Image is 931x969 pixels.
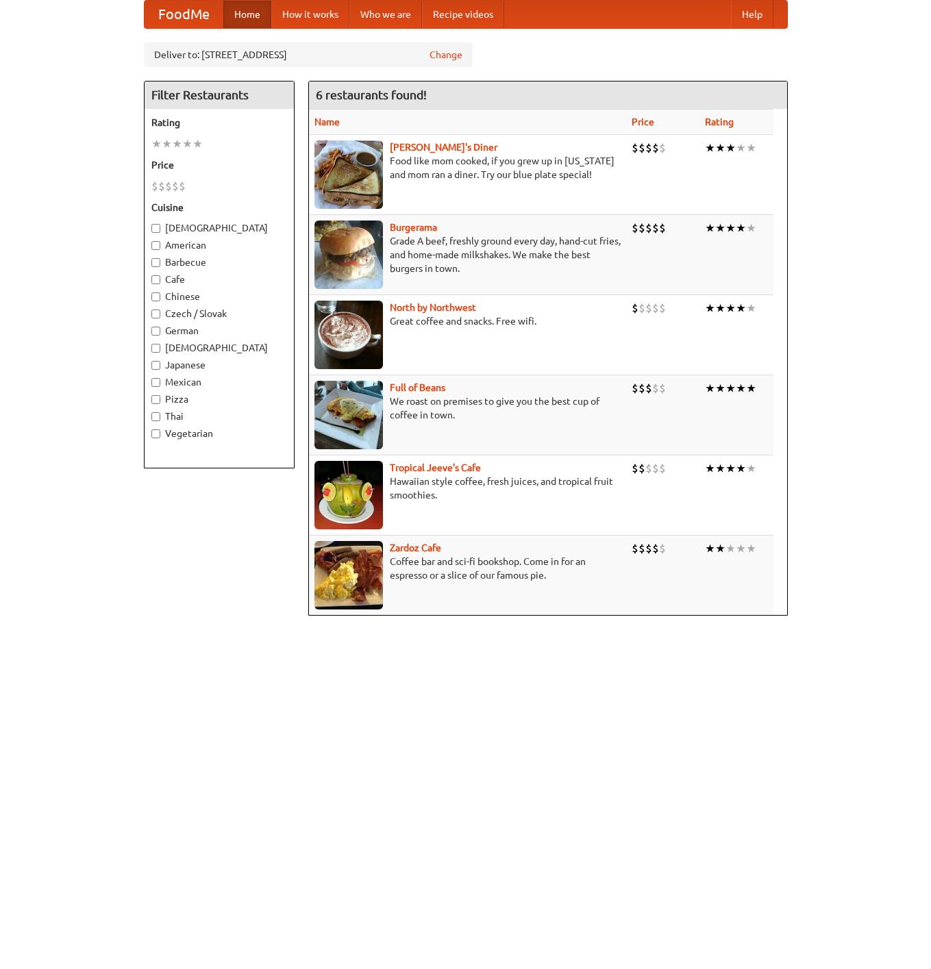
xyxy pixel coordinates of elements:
[705,541,715,556] li: ★
[314,461,383,529] img: jeeves.jpg
[736,221,746,236] li: ★
[638,381,645,396] li: $
[151,324,287,338] label: German
[632,461,638,476] li: $
[632,381,638,396] li: $
[652,140,659,155] li: $
[705,140,715,155] li: ★
[314,221,383,289] img: burgerama.jpg
[316,88,427,101] ng-pluralize: 6 restaurants found!
[151,158,287,172] h5: Price
[165,179,172,194] li: $
[151,136,162,151] li: ★
[151,224,160,233] input: [DEMOGRAPHIC_DATA]
[182,136,193,151] li: ★
[151,341,287,355] label: [DEMOGRAPHIC_DATA]
[705,301,715,316] li: ★
[746,381,756,396] li: ★
[145,81,294,109] h4: Filter Restaurants
[314,555,621,582] p: Coffee bar and sci-fi bookshop. Come in for an espresso or a slice of our famous pie.
[736,140,746,155] li: ★
[638,461,645,476] li: $
[652,381,659,396] li: $
[390,222,437,233] a: Burgerama
[645,301,652,316] li: $
[223,1,271,28] a: Home
[390,382,445,393] a: Full of Beans
[632,116,654,127] a: Price
[638,301,645,316] li: $
[652,541,659,556] li: $
[715,301,725,316] li: ★
[645,461,652,476] li: $
[638,221,645,236] li: $
[314,475,621,502] p: Hawaiian style coffee, fresh juices, and tropical fruit smoothies.
[151,429,160,438] input: Vegetarian
[725,461,736,476] li: ★
[314,314,621,328] p: Great coffee and snacks. Free wifi.
[725,301,736,316] li: ★
[715,140,725,155] li: ★
[151,344,160,353] input: [DEMOGRAPHIC_DATA]
[314,140,383,209] img: sallys.jpg
[632,541,638,556] li: $
[731,1,773,28] a: Help
[151,290,287,303] label: Chinese
[151,179,158,194] li: $
[746,140,756,155] li: ★
[725,541,736,556] li: ★
[151,307,287,320] label: Czech / Slovak
[151,292,160,301] input: Chinese
[151,410,287,423] label: Thai
[172,136,182,151] li: ★
[151,273,287,286] label: Cafe
[151,258,160,267] input: Barbecue
[705,381,715,396] li: ★
[314,234,621,275] p: Grade A beef, freshly ground every day, hand-cut fries, and home-made milkshakes. We make the bes...
[705,221,715,236] li: ★
[390,142,497,153] a: [PERSON_NAME]'s Diner
[659,381,666,396] li: $
[422,1,504,28] a: Recipe videos
[645,541,652,556] li: $
[193,136,203,151] li: ★
[151,395,160,404] input: Pizza
[314,301,383,369] img: north.jpg
[151,238,287,252] label: American
[638,541,645,556] li: $
[314,394,621,422] p: We roast on premises to give you the best cup of coffee in town.
[151,116,287,129] h5: Rating
[736,461,746,476] li: ★
[172,179,179,194] li: $
[715,221,725,236] li: ★
[314,116,340,127] a: Name
[715,461,725,476] li: ★
[659,140,666,155] li: $
[179,179,186,194] li: $
[632,301,638,316] li: $
[144,42,473,67] div: Deliver to: [STREET_ADDRESS]
[349,1,422,28] a: Who we are
[151,375,287,389] label: Mexican
[162,136,172,151] li: ★
[151,361,160,370] input: Japanese
[746,301,756,316] li: ★
[645,221,652,236] li: $
[314,381,383,449] img: beans.jpg
[151,427,287,440] label: Vegetarian
[314,541,383,609] img: zardoz.jpg
[632,140,638,155] li: $
[725,381,736,396] li: ★
[390,302,476,313] a: North by Northwest
[151,310,160,318] input: Czech / Slovak
[746,221,756,236] li: ★
[652,461,659,476] li: $
[725,221,736,236] li: ★
[725,140,736,155] li: ★
[314,154,621,181] p: Food like mom cooked, if you grew up in [US_STATE] and mom ran a diner. Try our blue plate special!
[151,201,287,214] h5: Cuisine
[659,461,666,476] li: $
[151,358,287,372] label: Japanese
